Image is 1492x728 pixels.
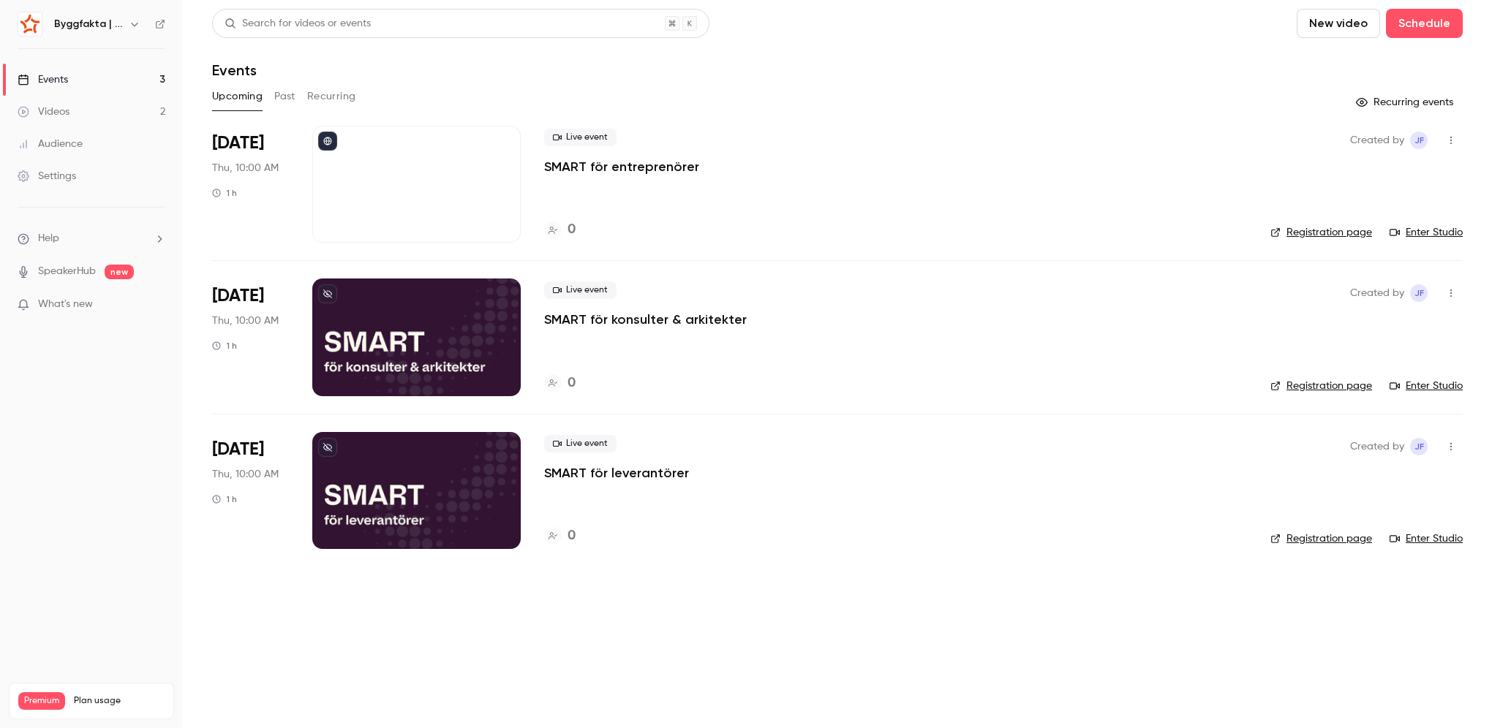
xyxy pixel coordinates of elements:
[212,432,289,549] div: Nov 6 Thu, 10:00 AM (Europe/Stockholm)
[212,278,289,395] div: Oct 2 Thu, 10:00 AM (Europe/Stockholm)
[212,132,264,155] span: [DATE]
[74,695,165,707] span: Plan usage
[212,61,257,79] h1: Events
[1390,379,1463,393] a: Enter Studio
[307,85,356,108] button: Recurring
[212,493,237,505] div: 1 h
[1390,225,1463,240] a: Enter Studio
[544,281,617,299] span: Live event
[568,220,576,240] h4: 0
[544,220,576,240] a: 0
[18,72,68,87] div: Events
[18,105,69,119] div: Videos
[544,526,576,546] a: 0
[212,340,237,352] div: 1 h
[212,438,264,461] span: [DATE]
[1414,132,1424,149] span: JF
[18,12,42,36] img: Byggfakta | Powered by Hubexo
[105,265,134,279] span: new
[1270,225,1372,240] a: Registration page
[38,264,96,279] a: SpeakerHub
[568,526,576,546] h4: 0
[212,161,279,175] span: Thu, 10:00 AM
[1350,132,1404,149] span: Created by
[1410,284,1428,302] span: Josephine Fantenberg
[544,464,689,482] a: SMART för leverantörer
[544,129,617,146] span: Live event
[18,169,76,183] div: Settings
[212,187,237,199] div: 1 h
[544,374,576,393] a: 0
[1270,531,1372,546] a: Registration page
[54,17,123,31] h6: Byggfakta | Powered by Hubexo
[544,435,617,452] span: Live event
[1414,284,1424,302] span: JF
[1386,9,1463,38] button: Schedule
[1414,438,1424,455] span: JF
[212,467,279,482] span: Thu, 10:00 AM
[544,311,747,328] a: SMART för konsulter & arkitekter
[212,85,263,108] button: Upcoming
[38,297,93,312] span: What's new
[1297,9,1380,38] button: New video
[1350,284,1404,302] span: Created by
[1350,438,1404,455] span: Created by
[18,231,165,246] li: help-dropdown-opener
[212,284,264,308] span: [DATE]
[18,137,83,151] div: Audience
[544,158,699,175] a: SMART för entreprenörer
[1270,379,1372,393] a: Registration page
[1390,531,1463,546] a: Enter Studio
[1410,438,1428,455] span: Josephine Fantenberg
[1349,91,1463,114] button: Recurring events
[225,16,371,31] div: Search for videos or events
[38,231,59,246] span: Help
[212,126,289,243] div: Sep 11 Thu, 10:00 AM (Europe/Stockholm)
[18,692,65,710] span: Premium
[212,314,279,328] span: Thu, 10:00 AM
[1410,132,1428,149] span: Josephine Fantenberg
[274,85,295,108] button: Past
[568,374,576,393] h4: 0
